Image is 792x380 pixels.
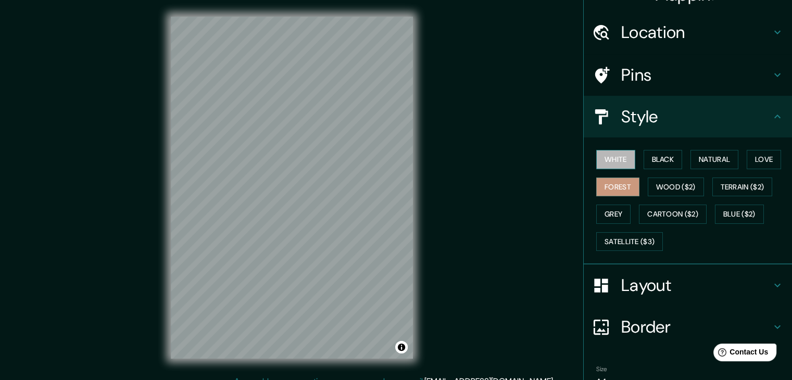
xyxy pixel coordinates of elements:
button: Satellite ($3) [596,232,663,251]
iframe: Help widget launcher [699,339,781,369]
button: Love [747,150,781,169]
button: Terrain ($2) [712,178,773,197]
div: Border [584,306,792,348]
button: Grey [596,205,631,224]
label: Size [596,365,607,374]
div: Pins [584,54,792,96]
button: Wood ($2) [648,178,704,197]
button: Toggle attribution [395,341,408,353]
button: Natural [690,150,738,169]
h4: Pins [621,65,771,85]
h4: Location [621,22,771,43]
button: Black [644,150,683,169]
div: Layout [584,264,792,306]
button: Forest [596,178,639,197]
canvas: Map [171,17,413,359]
button: Cartoon ($2) [639,205,707,224]
button: White [596,150,635,169]
h4: Layout [621,275,771,296]
div: Style [584,96,792,137]
h4: Style [621,106,771,127]
h4: Border [621,316,771,337]
button: Blue ($2) [715,205,764,224]
div: Location [584,11,792,53]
